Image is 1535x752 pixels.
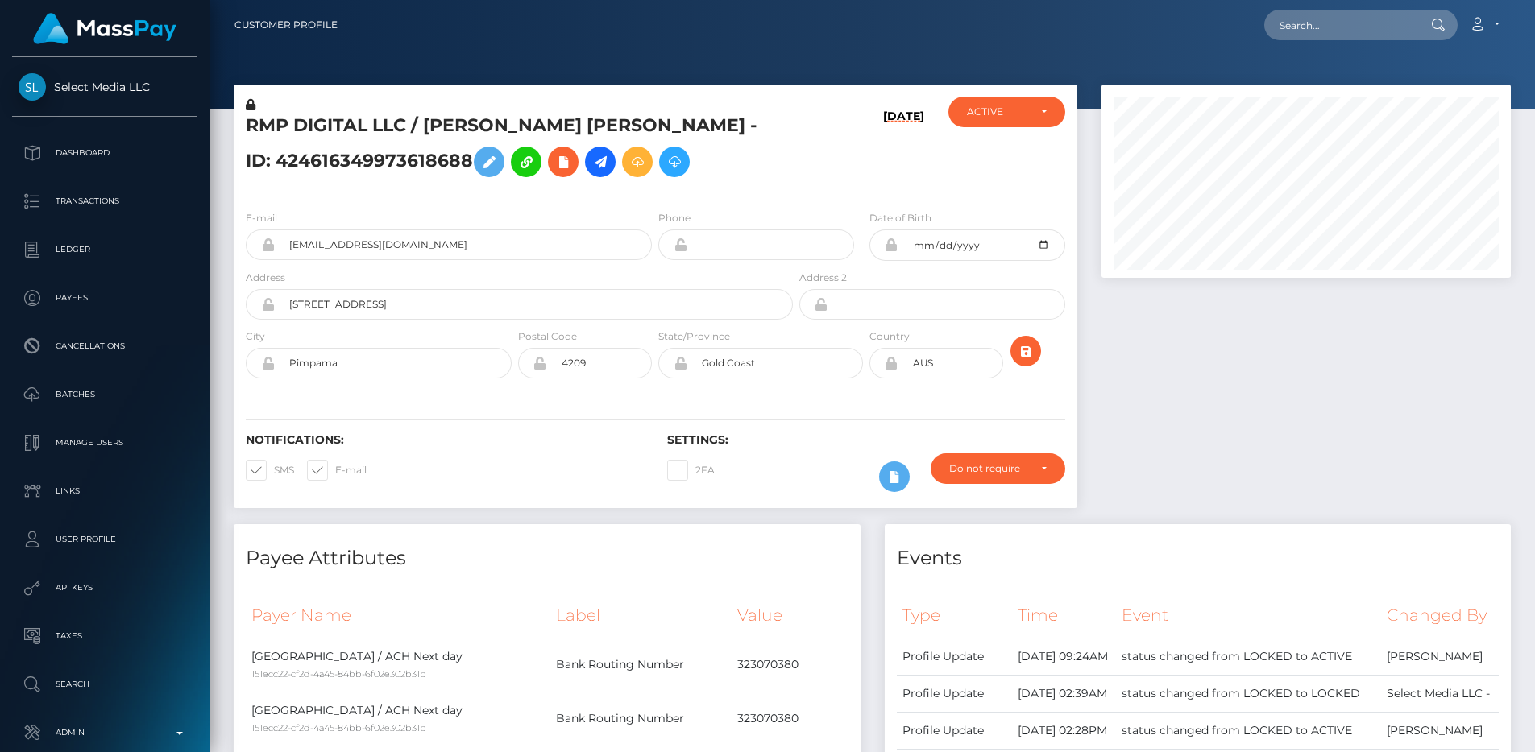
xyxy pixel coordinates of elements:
[12,229,197,270] a: Ledger
[1012,675,1116,712] td: [DATE] 02:39AM
[897,675,1013,712] td: Profile Update
[1012,712,1116,749] td: [DATE] 02:28PM
[897,593,1013,638] th: Type
[1116,675,1381,712] td: status changed from LOCKED to LOCKED
[246,638,550,692] td: [GEOGRAPHIC_DATA] / ACH Next day
[246,593,550,638] th: Payer Name
[897,544,1500,572] h4: Events
[869,211,931,225] label: Date of Birth
[12,278,197,318] a: Payees
[658,329,730,344] label: State/Province
[19,238,191,262] p: Ledger
[19,141,191,165] p: Dashboard
[246,114,784,185] h5: RMP DIGITAL LLC / [PERSON_NAME] [PERSON_NAME] - ID: 424616349973618688
[12,326,197,366] a: Cancellations
[234,8,338,42] a: Customer Profile
[251,668,426,680] small: 151ecc22-cf2d-4a45-84bb-6f02e302b31b
[33,13,176,44] img: MassPay Logo
[550,692,732,746] td: Bank Routing Number
[732,638,848,692] td: 323070380
[19,431,191,455] p: Manage Users
[1381,638,1499,675] td: [PERSON_NAME]
[869,329,910,344] label: Country
[19,382,191,407] p: Batches
[1116,712,1381,749] td: status changed from LOCKED to ACTIVE
[732,692,848,746] td: 323070380
[19,721,191,745] p: Admin
[550,638,732,692] td: Bank Routing Number
[12,519,197,560] a: User Profile
[948,97,1064,127] button: ACTIVE
[19,479,191,503] p: Links
[1012,638,1116,675] td: [DATE] 09:24AM
[246,271,285,285] label: Address
[667,433,1064,447] h6: Settings:
[12,133,197,173] a: Dashboard
[883,109,924,191] h6: [DATE]
[19,672,191,696] p: Search
[251,722,426,733] small: 151ecc22-cf2d-4a45-84bb-6f02e302b31b
[246,460,294,481] label: SMS
[307,460,367,481] label: E-mail
[1012,593,1116,638] th: Time
[1381,712,1499,749] td: [PERSON_NAME]
[12,181,197,221] a: Transactions
[246,692,550,746] td: [GEOGRAPHIC_DATA] / ACH Next day
[12,616,197,656] a: Taxes
[19,576,191,600] p: API Keys
[550,593,732,638] th: Label
[19,73,46,101] img: Select Media LLC
[1264,10,1416,40] input: Search...
[732,593,848,638] th: Value
[658,211,691,225] label: Phone
[12,664,197,704] a: Search
[246,211,277,225] label: E-mail
[19,527,191,552] p: User Profile
[12,471,197,511] a: Links
[949,462,1027,475] div: Do not require
[897,638,1013,675] td: Profile Update
[585,147,616,177] a: Initiate Payout
[19,334,191,358] p: Cancellations
[1381,675,1499,712] td: Select Media LLC -
[12,568,197,608] a: API Keys
[19,624,191,648] p: Taxes
[19,286,191,310] p: Payees
[897,712,1013,749] td: Profile Update
[246,329,265,344] label: City
[518,329,577,344] label: Postal Code
[12,423,197,463] a: Manage Users
[12,374,197,415] a: Batches
[1116,638,1381,675] td: status changed from LOCKED to ACTIVE
[246,544,848,572] h4: Payee Attributes
[1116,593,1381,638] th: Event
[931,453,1064,484] button: Do not require
[246,433,643,447] h6: Notifications:
[19,189,191,213] p: Transactions
[799,271,847,285] label: Address 2
[1381,593,1499,638] th: Changed By
[12,80,197,94] span: Select Media LLC
[967,105,1027,118] div: ACTIVE
[667,460,715,481] label: 2FA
